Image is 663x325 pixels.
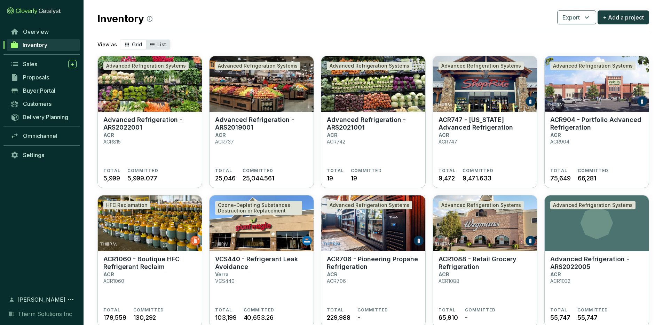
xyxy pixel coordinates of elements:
div: Ozone-Depleting Substances Destruction or Replacement [215,201,302,215]
span: 5,999 [103,173,120,183]
a: Inventory [7,39,80,51]
h2: Inventory [97,11,152,26]
span: - [357,313,360,322]
span: COMMITTED [357,307,388,313]
button: Export [557,10,596,24]
p: Advanced Refrigeration - ARS2022001 [103,116,196,131]
a: Buyer Portal [7,85,80,96]
span: Inventory [23,41,47,48]
p: ACR [439,271,449,277]
span: Customers [23,100,52,107]
p: ACR [550,132,561,138]
span: Overview [23,28,49,35]
p: ACR904 [550,139,569,145]
p: ACR1088 [439,278,459,284]
span: Grid [132,41,142,47]
span: Omnichannel [23,132,57,139]
span: COMMITTED [351,168,382,173]
a: Overview [7,26,80,38]
div: HFC Reclamation [103,201,150,209]
p: ACR747 [439,139,457,145]
img: ACR1060 - Boutique HFC Refrigerant Reclaim [98,195,202,251]
p: ACR [550,271,561,277]
span: + Add a project [603,13,644,22]
a: Customers [7,98,80,110]
p: ACR [327,132,338,138]
p: ACR737 [215,139,234,145]
a: ACR747 - New York Advanced RefrigerationAdvanced Refrigeration SystemsACR747 - [US_STATE] Advance... [433,56,537,188]
p: ACR [103,271,114,277]
span: COMMITTED [465,307,496,313]
p: ACR706 [327,278,346,284]
img: Advanced Refrigeration - ARS2019001 [210,56,314,112]
span: COMMITTED [127,168,158,173]
a: Advanced Refrigeration - ARS2022001Advanced Refrigeration SystemsAdvanced Refrigeration - ARS2022... [97,56,202,188]
span: Proposals [23,74,49,81]
p: ACR747 - [US_STATE] Advanced Refrigeration [439,116,531,131]
span: 66,281 [578,173,596,183]
p: ACR815 [103,139,121,145]
a: Omnichannel [7,130,80,142]
img: Advanced Refrigeration - ARS2022001 [98,56,202,112]
p: ACR1060 - Boutique HFC Refrigerant Reclaim [103,255,196,271]
span: TOTAL [550,168,567,173]
p: VCS440 [215,278,235,284]
span: TOTAL [215,168,232,173]
p: Advanced Refrigeration - ARS2019001 [215,116,308,131]
span: TOTAL [439,168,456,173]
span: Therm Solutions Inc [18,310,72,318]
span: 9,472 [439,173,455,183]
img: ACR1088 - Retail Grocery Refrigeration [433,195,537,251]
div: Advanced Refrigeration Systems [550,201,636,209]
div: Advanced Refrigeration Systems [439,62,524,70]
span: 19 [327,173,333,183]
img: Advanced Refrigeration - ARS2021001 [321,56,425,112]
p: ACR742 [327,139,345,145]
span: TOTAL [103,168,120,173]
div: Advanced Refrigeration Systems [103,62,189,70]
button: + Add a project [598,10,649,24]
span: TOTAL [550,307,567,313]
a: Proposals [7,71,80,83]
p: VCS440 - Refrigerant Leak Avoidance [215,255,308,271]
span: 25,046 [215,173,236,183]
span: 19 [351,173,357,183]
span: COMMITTED [463,168,494,173]
span: 130,292 [133,313,156,322]
span: COMMITTED [578,168,609,173]
span: List [157,41,166,47]
span: 103,199 [215,313,237,322]
span: Settings [23,152,44,158]
div: Advanced Refrigeration Systems [550,62,636,70]
img: VCS440 - Refrigerant Leak Avoidance [210,195,314,251]
span: 179,559 [103,313,126,322]
p: Verra [215,271,229,277]
p: ACR [215,132,226,138]
a: Delivery Planning [7,111,80,123]
div: Advanced Refrigeration Systems [327,62,412,70]
img: ACR706 - Pioneering Propane Refrigeration [321,195,425,251]
span: TOTAL [327,307,344,313]
span: COMMITTED [243,168,274,173]
p: Advanced Refrigeration - ARS2021001 [327,116,420,131]
p: ACR1032 [550,278,570,284]
p: Advanced Refrigeration - ARS2022005 [550,255,643,271]
span: 55,747 [577,313,598,322]
span: COMMITTED [133,307,164,313]
p: ACR [327,271,338,277]
p: ACR706 - Pioneering Propane Refrigeration [327,255,420,271]
span: 75,649 [550,173,571,183]
div: Advanced Refrigeration Systems [439,201,524,209]
div: Advanced Refrigeration Systems [327,201,412,209]
a: Advanced Refrigeration - ARS2019001Advanced Refrigeration SystemsAdvanced Refrigeration - ARS2019... [209,56,314,188]
span: 5,999.077 [127,173,157,183]
span: Delivery Planning [23,114,68,121]
div: segmented control [120,39,171,50]
span: 40,653.26 [244,313,274,322]
span: 9,471.633 [463,173,491,183]
span: Buyer Portal [23,87,55,94]
div: Advanced Refrigeration Systems [215,62,300,70]
span: Export [562,13,580,22]
span: - [465,313,468,322]
span: 229,988 [327,313,350,322]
